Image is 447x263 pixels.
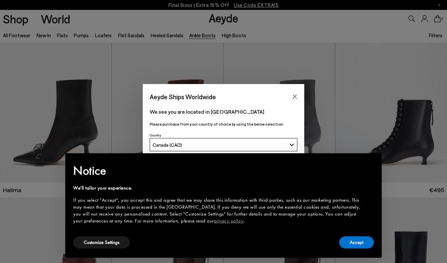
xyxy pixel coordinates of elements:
span: Country [150,133,161,137]
button: Accept [339,236,374,248]
div: We'll tailor your experience. [73,185,363,191]
button: Customize Settings [73,236,130,248]
button: Close this notice [363,155,379,171]
span: × [369,158,373,168]
span: Aeyde Ships Worldwide [150,91,216,102]
p: We see you are located in [GEOGRAPHIC_DATA] [150,108,297,116]
div: If you select "Accept", you accept this and agree that we may share this information with third p... [73,197,363,224]
a: privacy policy [214,218,244,224]
h2: Notice [73,162,363,179]
span: Canada (CAD) [153,142,182,148]
button: Close [290,92,300,102]
p: Please purchase from your country of choice by using the below selection: [150,121,297,127]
